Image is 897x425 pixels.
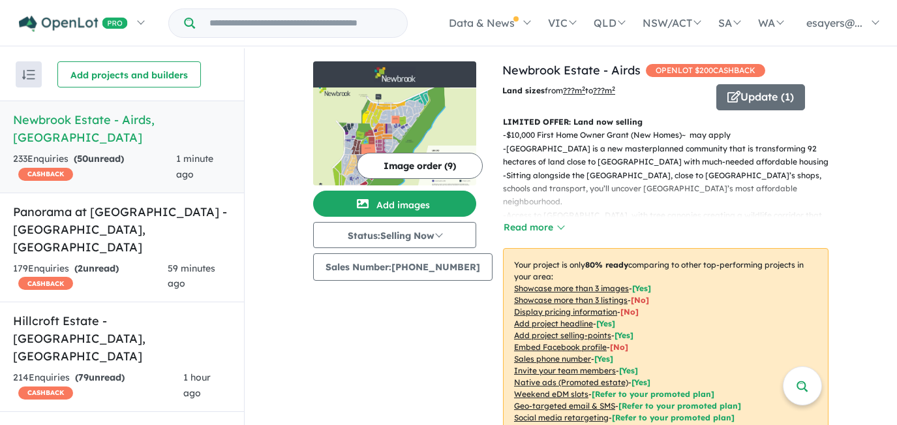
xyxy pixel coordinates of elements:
u: Social media retargeting [514,413,609,422]
span: [ Yes ] [594,354,613,364]
u: Display pricing information [514,307,617,317]
p: from [502,84,707,97]
u: Geo-targeted email & SMS [514,401,615,411]
span: [Refer to your promoted plan] [612,413,735,422]
span: [ Yes ] [596,319,615,328]
u: Add project selling-points [514,330,611,340]
sup: 2 [612,85,615,92]
span: 59 minutes ago [168,262,215,290]
h5: Panorama at [GEOGRAPHIC_DATA] - [GEOGRAPHIC_DATA] , [GEOGRAPHIC_DATA] [13,203,231,256]
img: Openlot PRO Logo White [19,16,128,32]
u: Sales phone number [514,354,591,364]
div: 179 Enquir ies [13,261,168,292]
button: Update (1) [716,84,805,110]
h5: Hillcroft Estate - [GEOGRAPHIC_DATA] , [GEOGRAPHIC_DATA] [13,312,231,365]
span: 1 hour ago [183,371,211,399]
p: LIMITED OFFER: Land now selling [503,116,829,129]
p: - Sitting alongside the [GEOGRAPHIC_DATA], close to [GEOGRAPHIC_DATA]’s shops, schools and transp... [503,169,839,209]
img: Newbrook Estate - Airds Logo [318,67,471,82]
button: Read more [503,220,564,235]
span: 79 [78,371,89,383]
span: [Refer to your promoted plan] [618,401,741,411]
div: 233 Enquir ies [13,151,176,183]
sup: 2 [582,85,585,92]
span: [ No ] [610,342,628,352]
u: Invite your team members [514,366,616,375]
u: Showcase more than 3 images [514,283,629,293]
img: sort.svg [22,70,35,80]
button: Status:Selling Now [313,222,476,248]
span: [Yes] [631,377,650,387]
span: to [585,86,615,95]
strong: ( unread) [75,371,125,383]
div: 214 Enquir ies [13,370,183,401]
u: Embed Facebook profile [514,342,607,352]
span: 50 [77,153,88,165]
p: - Access to [GEOGRAPHIC_DATA], with tree canopies creating a wildlife corridor that connects to [... [503,209,839,236]
span: [Refer to your promoted plan] [592,389,714,399]
a: Newbrook Estate - Airds [502,63,641,78]
strong: ( unread) [74,262,119,274]
span: CASHBACK [18,277,73,290]
button: Image order (9) [357,153,483,179]
span: 2 [78,262,83,274]
span: CASHBACK [18,386,73,400]
span: [ Yes ] [615,330,633,340]
span: [ Yes ] [619,366,638,375]
u: ???m [593,86,615,95]
a: Newbrook Estate - Airds LogoNewbrook Estate - Airds [313,61,476,185]
p: - [GEOGRAPHIC_DATA] is a new masterplanned community that is transforming 92 hectares of land clo... [503,142,839,169]
button: Sales Number:[PHONE_NUMBER] [313,253,493,281]
input: Try estate name, suburb, builder or developer [198,9,404,37]
h5: Newbrook Estate - Airds , [GEOGRAPHIC_DATA] [13,111,231,146]
span: [ No ] [620,307,639,317]
span: CASHBACK [18,168,73,181]
span: [ Yes ] [632,283,651,293]
span: esayers@... [806,16,862,29]
u: Native ads (Promoted estate) [514,377,628,387]
button: Add images [313,191,476,217]
b: 80 % ready [585,260,628,270]
u: Weekend eDM slots [514,389,588,399]
u: ??? m [563,86,585,95]
span: 1 minute ago [176,153,213,180]
u: Showcase more than 3 listings [514,295,628,305]
p: - $10,000 First Home Owner Grant (New Homes)~ may apply [503,129,839,142]
strong: ( unread) [74,153,124,165]
span: [ No ] [631,295,649,305]
b: Land sizes [502,86,545,95]
img: Newbrook Estate - Airds [313,87,476,185]
span: OPENLOT $ 200 CASHBACK [646,64,765,77]
button: Add projects and builders [57,61,201,87]
u: Add project headline [514,319,593,328]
